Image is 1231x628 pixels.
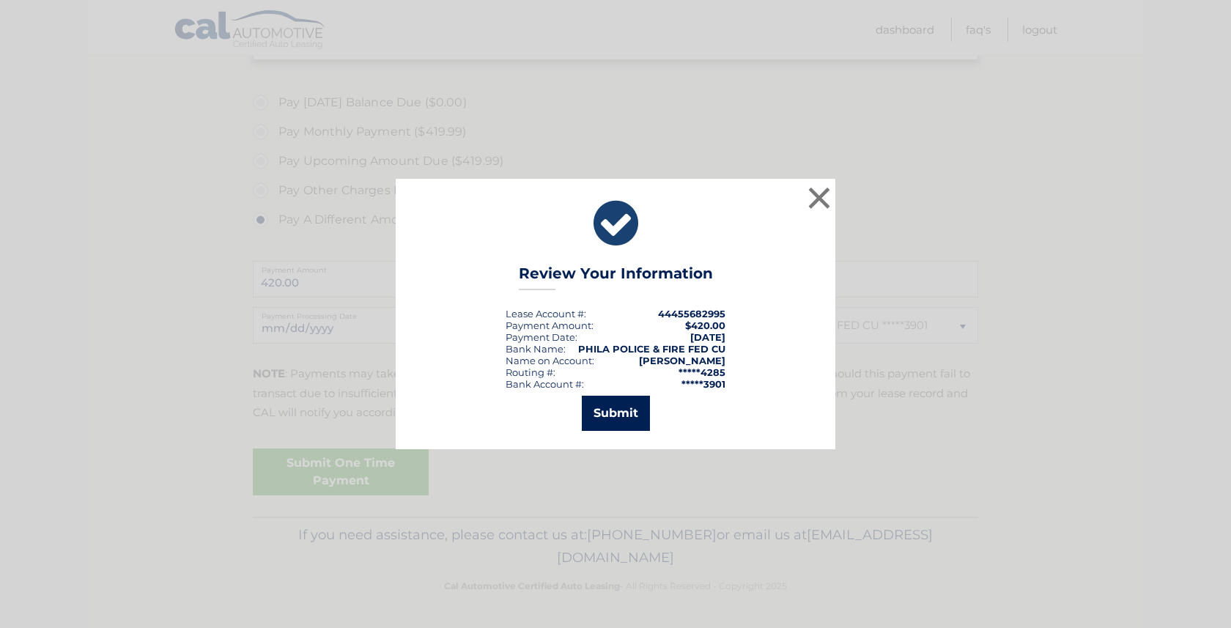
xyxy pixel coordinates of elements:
strong: [PERSON_NAME] [639,355,725,366]
button: × [805,183,834,213]
div: Payment Amount: [506,319,594,331]
div: Name on Account: [506,355,594,366]
strong: PHILA POLICE & FIRE FED CU [578,343,725,355]
div: Bank Account #: [506,378,584,390]
div: : [506,331,577,343]
span: Payment Date [506,331,575,343]
div: Routing #: [506,366,555,378]
div: Bank Name: [506,343,566,355]
h3: Review Your Information [519,265,713,290]
div: Lease Account #: [506,308,586,319]
span: $420.00 [685,319,725,331]
button: Submit [582,396,650,431]
span: [DATE] [690,331,725,343]
strong: 44455682995 [658,308,725,319]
